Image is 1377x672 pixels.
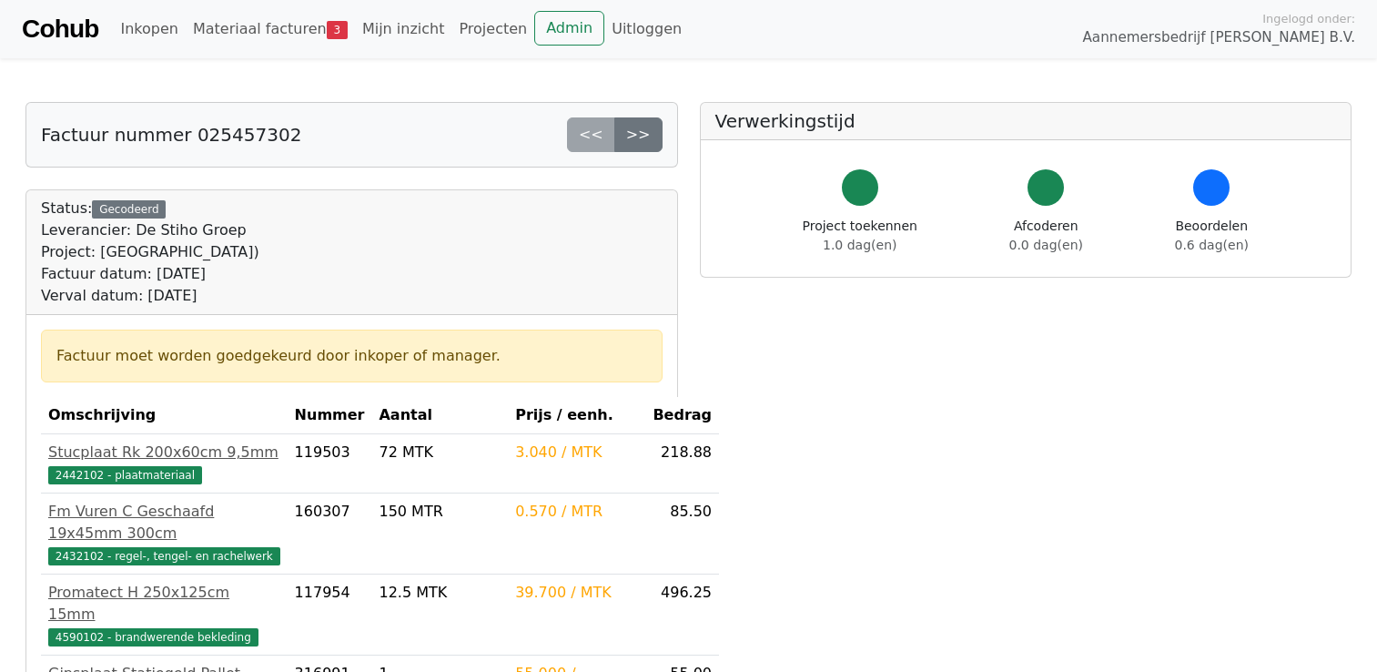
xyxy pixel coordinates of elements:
td: 117954 [288,575,372,656]
div: Stucplaat Rk 200x60cm 9,5mm [48,442,280,463]
span: Aannemersbedrijf [PERSON_NAME] B.V. [1082,27,1355,48]
th: Aantal [371,397,508,434]
a: Fm Vuren C Geschaafd 19x45mm 300cm2432102 - regel-, tengel- en rachelwerk [48,501,280,566]
div: 0.570 / MTR [515,501,637,523]
a: Cohub [22,7,98,51]
div: Afcoderen [1009,217,1083,255]
div: 150 MTR [379,501,501,523]
div: Project: [GEOGRAPHIC_DATA]) [41,241,259,263]
th: Nummer [288,397,372,434]
span: 0.0 dag(en) [1009,238,1083,252]
span: 3 [327,21,348,39]
div: Beoordelen [1175,217,1249,255]
div: Fm Vuren C Geschaafd 19x45mm 300cm [48,501,280,545]
div: Factuur moet worden goedgekeurd door inkoper of manager. [56,345,647,367]
div: Promatect H 250x125cm 15mm [48,582,280,626]
div: Status: [41,198,259,307]
a: Uitloggen [604,11,689,47]
th: Omschrijving [41,397,288,434]
div: 12.5 MTK [379,582,501,604]
span: 1.0 dag(en) [823,238,896,252]
h5: Verwerkingstijd [715,110,1337,132]
th: Bedrag [644,397,719,434]
a: Stucplaat Rk 200x60cm 9,5mm2442102 - plaatmateriaal [48,442,280,485]
a: Inkopen [113,11,185,47]
div: Verval datum: [DATE] [41,285,259,307]
div: Gecodeerd [92,200,166,219]
th: Prijs / eenh. [508,397,644,434]
td: 85.50 [644,494,719,575]
div: Project toekennen [803,217,917,255]
a: Mijn inzicht [355,11,452,47]
div: 72 MTK [379,442,501,463]
span: Ingelogd onder: [1262,10,1355,27]
a: Admin [534,11,604,46]
a: Projecten [451,11,534,47]
td: 119503 [288,434,372,494]
h5: Factuur nummer 025457302 [41,124,301,146]
div: 39.700 / MTK [515,582,637,604]
a: Materiaal facturen3 [186,11,355,47]
a: >> [614,117,663,152]
div: Leverancier: De Stiho Groep [41,219,259,241]
span: 4590102 - brandwerende bekleding [48,628,258,647]
span: 2432102 - regel-, tengel- en rachelwerk [48,547,280,565]
td: 218.88 [644,434,719,494]
span: 0.6 dag(en) [1175,238,1249,252]
td: 496.25 [644,575,719,656]
td: 160307 [288,494,372,575]
div: 3.040 / MTK [515,442,637,463]
a: Promatect H 250x125cm 15mm4590102 - brandwerende bekleding [48,582,280,647]
div: Factuur datum: [DATE] [41,263,259,285]
span: 2442102 - plaatmateriaal [48,466,202,484]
